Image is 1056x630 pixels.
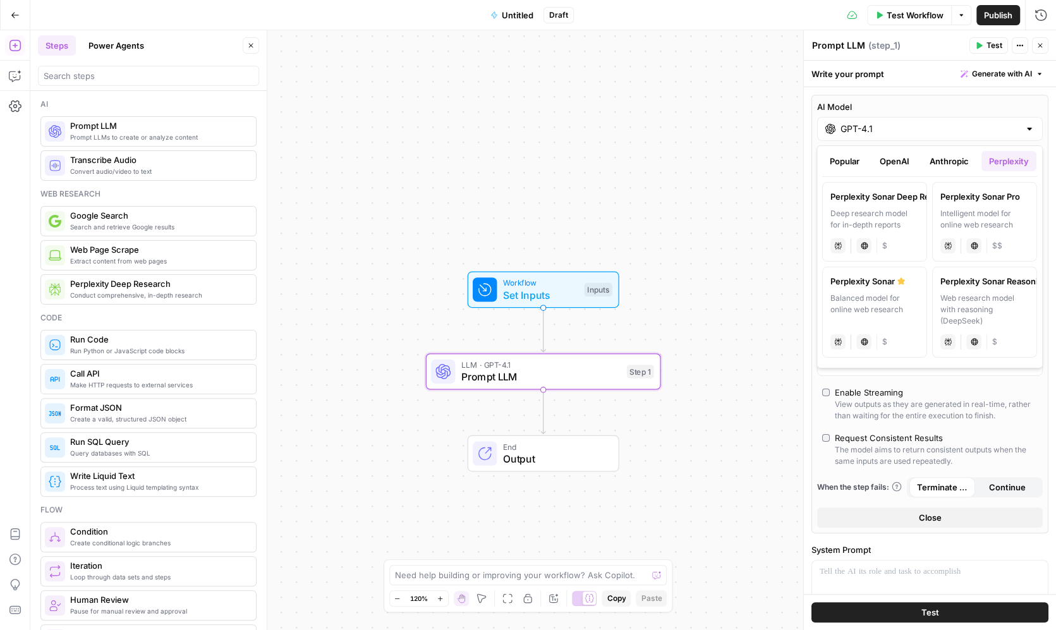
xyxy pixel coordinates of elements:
[38,35,76,56] button: Steps
[922,151,976,171] button: Anthropic
[872,151,917,171] button: OpenAI
[822,389,830,396] input: Enable StreamingView outputs as they are generated in real-time, rather than waiting for the enti...
[811,602,1048,622] button: Test
[835,444,1038,467] div: The model aims to return consistent outputs when the same inputs are used repeatedly.
[70,559,246,572] span: Iteration
[70,448,246,458] span: Query databases with SQL
[70,367,246,380] span: Call API
[817,507,1043,528] button: Close
[627,365,654,379] div: Step 1
[868,39,901,52] span: ( step_1 )
[81,35,152,56] button: Power Agents
[549,9,568,21] span: Draft
[502,9,533,21] span: Untitled
[503,288,578,303] span: Set Inputs
[887,9,944,21] span: Test Workflow
[503,440,606,452] span: End
[830,190,919,203] div: Perplexity Sonar Deep Research
[812,39,865,52] textarea: Prompt LLM
[992,240,1002,251] span: Cost tier
[70,401,246,414] span: Format JSON
[40,504,257,516] div: Flow
[70,154,246,166] span: Transcribe Audio
[921,606,938,619] span: Test
[40,99,257,110] div: Ai
[811,543,1048,556] label: System Prompt
[817,100,1043,113] label: AI Model
[584,283,612,297] div: Inputs
[984,9,1012,21] span: Publish
[70,380,246,390] span: Make HTTP requests to external services
[70,166,246,176] span: Convert audio/video to text
[835,432,943,444] div: Request Consistent Results
[426,435,661,472] div: EndOutput
[636,590,667,607] button: Paste
[70,538,246,548] span: Create conditional logic branches
[503,451,606,466] span: Output
[940,208,1029,231] div: Intelligent model for online web research
[940,293,1029,327] div: Web research model with reasoning (DeepSeek)
[70,256,246,266] span: Extract content from web pages
[940,275,1029,288] div: Perplexity Sonar Reasoning
[956,66,1048,82] button: Generate with AI
[972,68,1032,80] span: Generate with AI
[835,386,903,399] div: Enable Streaming
[882,336,887,348] span: Cost tier
[70,290,246,300] span: Conduct comprehensive, in-depth research
[641,593,662,604] span: Paste
[830,208,919,231] div: Deep research model for in-depth reports
[70,435,246,448] span: Run SQL Query
[70,525,246,538] span: Condition
[541,307,545,351] g: Edge from start to step_1
[981,151,1036,171] button: Perplexity
[70,414,246,424] span: Create a valid, structured JSON object
[976,5,1020,25] button: Publish
[70,482,246,492] span: Process text using Liquid templating syntax
[70,119,246,132] span: Prompt LLM
[70,222,246,232] span: Search and retrieve Google results
[426,272,661,308] div: WorkflowSet InputsInputs
[461,369,621,384] span: Prompt LLM
[70,593,246,606] span: Human Review
[503,277,578,289] span: Workflow
[822,151,867,171] button: Popular
[817,482,902,493] a: When the step fails:
[822,434,830,442] input: Request Consistent ResultsThe model aims to return consistent outputs when the same inputs are us...
[882,240,887,251] span: Cost tier
[541,389,545,433] g: Edge from step_1 to end
[40,188,257,200] div: Web research
[40,312,257,324] div: Code
[410,593,428,603] span: 120%
[70,572,246,582] span: Loop through data sets and steps
[841,123,1019,135] input: Select a model
[70,243,246,256] span: Web Page Scrape
[974,477,1040,497] button: Continue
[70,469,246,482] span: Write Liquid Text
[70,132,246,142] span: Prompt LLMs to create or analyze content
[602,590,631,607] button: Copy
[607,593,626,604] span: Copy
[830,275,919,288] div: Perplexity Sonar
[917,481,968,494] span: Terminate Workflow
[867,5,951,25] button: Test Workflow
[70,333,246,346] span: Run Code
[70,277,246,290] span: Perplexity Deep Research
[989,481,1026,494] span: Continue
[918,511,941,524] span: Close
[461,359,621,371] span: LLM · GPT-4.1
[986,40,1002,51] span: Test
[70,606,246,616] span: Pause for manual review and approval
[992,336,997,348] span: Cost tier
[940,190,1029,203] div: Perplexity Sonar Pro
[70,346,246,356] span: Run Python or JavaScript code blocks
[426,353,661,390] div: LLM · GPT-4.1Prompt LLMStep 1
[830,293,919,327] div: Balanced model for online web research
[44,70,253,82] input: Search steps
[804,61,1056,87] div: Write your prompt
[70,209,246,222] span: Google Search
[483,5,541,25] button: Untitled
[969,37,1008,54] button: Test
[835,399,1038,421] div: View outputs as they are generated in real-time, rather than waiting for the entire execution to ...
